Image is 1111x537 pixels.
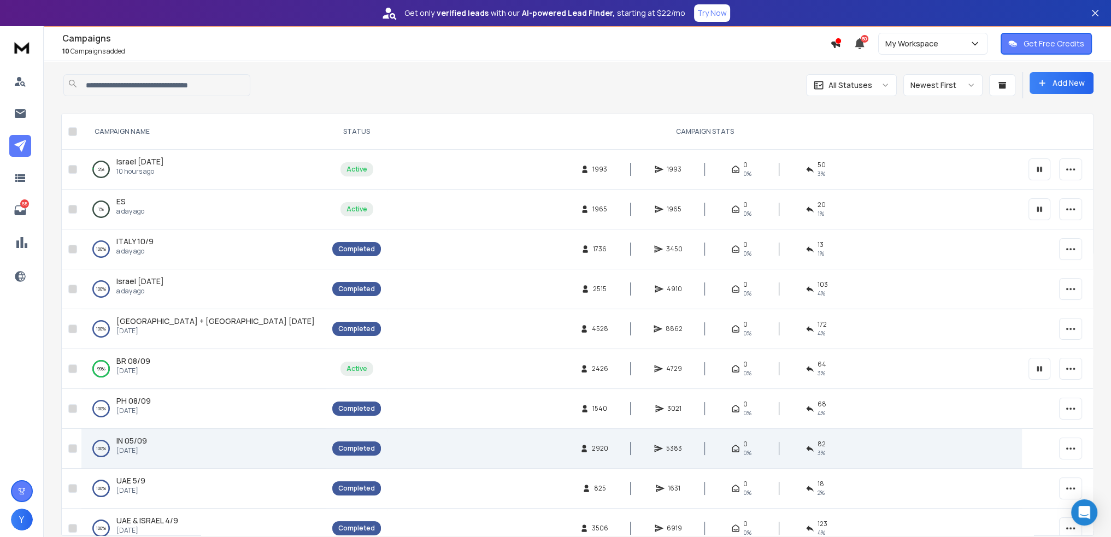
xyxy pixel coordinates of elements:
[818,320,827,329] span: 172
[62,47,830,56] p: Campaigns added
[338,444,375,453] div: Completed
[743,161,748,169] span: 0
[666,364,682,373] span: 4729
[81,349,326,389] td: 99%BR 08/09[DATE]
[11,37,33,57] img: logo
[818,280,828,289] span: 103
[666,324,683,333] span: 8862
[861,35,868,43] span: 50
[743,528,751,537] span: 0%
[116,475,145,486] a: UAE 5/9
[818,289,825,298] span: 4 %
[338,404,375,413] div: Completed
[346,364,367,373] div: Active
[97,363,105,374] p: 99 %
[116,327,315,335] p: [DATE]
[404,8,685,19] p: Get only with our starting at $22/mo
[98,164,104,175] p: 2 %
[592,404,607,413] span: 1540
[62,46,69,56] span: 10
[81,269,326,309] td: 100%Israel [DATE]a day ago
[667,205,681,214] span: 1965
[116,367,150,375] p: [DATE]
[116,526,178,535] p: [DATE]
[346,165,367,174] div: Active
[116,156,164,167] a: Israel [DATE]
[81,150,326,190] td: 2%Israel [DATE]10 hours ago
[743,360,748,369] span: 0
[697,8,727,19] p: Try Now
[338,524,375,533] div: Completed
[592,324,608,333] span: 4528
[116,435,147,446] span: IN 05/09
[9,199,31,221] a: 55
[592,165,607,174] span: 1993
[667,285,682,293] span: 4910
[116,276,164,286] span: Israel [DATE]
[116,446,147,455] p: [DATE]
[116,396,151,406] a: PH 08/09
[818,240,824,249] span: 13
[743,200,748,209] span: 0
[116,406,151,415] p: [DATE]
[667,165,681,174] span: 1993
[818,360,826,369] span: 64
[667,524,682,533] span: 6919
[116,196,126,207] a: ES
[593,245,607,253] span: 1736
[346,205,367,214] div: Active
[116,316,315,326] span: [GEOGRAPHIC_DATA] + [GEOGRAPHIC_DATA] [DATE]
[96,284,106,294] p: 100 %
[116,396,151,406] span: PH 08/09
[818,329,825,338] span: 4 %
[818,400,826,409] span: 68
[116,287,164,296] p: a day ago
[743,400,748,409] span: 0
[522,8,615,19] strong: AI-powered Lead Finder,
[743,369,751,377] span: 0%
[20,199,29,208] p: 55
[818,409,825,417] span: 4 %
[818,449,825,457] span: 3 %
[818,528,825,537] span: 4 %
[96,323,106,334] p: 100 %
[743,329,751,338] span: 0%
[743,240,748,249] span: 0
[818,200,826,209] span: 20
[592,524,608,533] span: 3506
[62,32,830,45] h1: Campaigns
[743,289,751,298] span: 0%
[592,444,608,453] span: 2920
[96,523,106,534] p: 100 %
[592,364,608,373] span: 2426
[743,520,748,528] span: 0
[116,515,178,526] a: UAE & ISRAEL 4/9
[743,449,751,457] span: 0%
[743,209,751,218] span: 0%
[592,205,607,214] span: 1965
[116,356,150,367] a: BR 08/09
[96,443,106,454] p: 100 %
[81,190,326,229] td: 1%ESa day ago
[666,245,683,253] span: 3450
[818,520,827,528] span: 123
[743,480,748,488] span: 0
[818,169,825,178] span: 3 %
[81,114,326,150] th: CAMPAIGN NAME
[743,488,751,497] span: 0%
[666,444,682,453] span: 5383
[116,486,145,495] p: [DATE]
[828,80,872,91] p: All Statuses
[1024,38,1084,49] p: Get Free Credits
[116,247,154,256] p: a day ago
[743,169,751,178] span: 0%
[818,369,825,377] span: 3 %
[11,509,33,530] span: Y
[116,276,164,287] a: Israel [DATE]
[81,229,326,269] td: 100%ITALY 10/9a day ago
[818,209,824,218] span: 1 %
[818,440,826,449] span: 82
[743,249,751,258] span: 0%
[818,480,824,488] span: 18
